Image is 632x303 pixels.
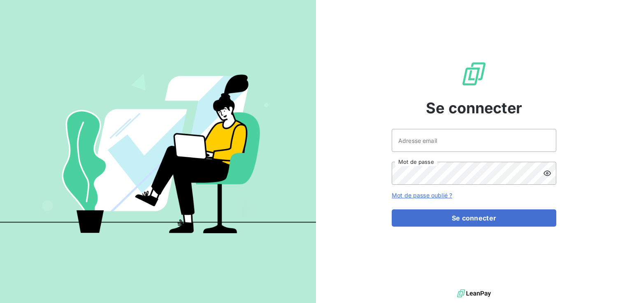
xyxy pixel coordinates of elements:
[461,61,487,87] img: Logo LeanPay
[392,192,452,199] a: Mot de passe oublié ?
[426,97,522,119] span: Se connecter
[392,129,556,152] input: placeholder
[392,209,556,227] button: Se connecter
[457,287,491,300] img: logo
